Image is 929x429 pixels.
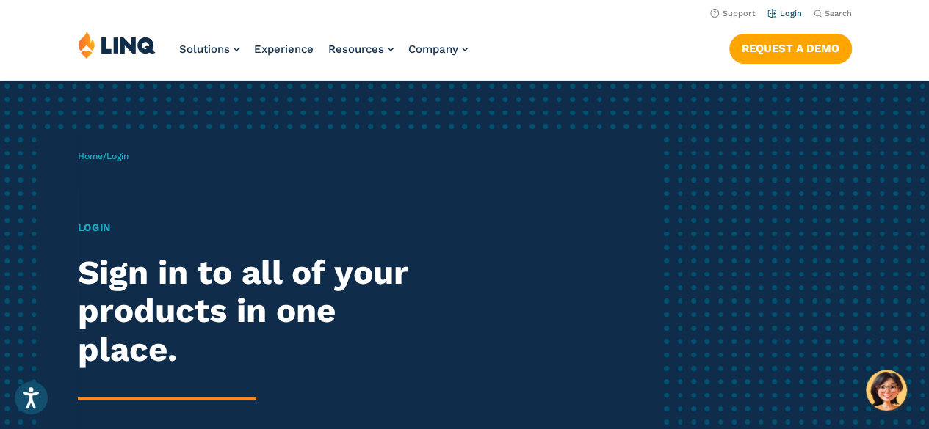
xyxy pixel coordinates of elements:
span: Solutions [179,43,230,56]
h1: Login [78,220,435,235]
a: Login [767,9,802,18]
a: Request a Demo [729,34,852,63]
a: Support [710,9,756,18]
h2: Sign in to all of your products in one place. [78,254,435,370]
button: Hello, have a question? Let’s chat. [866,370,907,411]
a: Resources [328,43,394,56]
a: Home [78,151,103,161]
nav: Primary Navigation [179,31,468,79]
nav: Button Navigation [729,31,852,63]
span: / [78,151,129,161]
a: Solutions [179,43,239,56]
button: Open Search Bar [814,8,852,19]
img: LINQ | K‑12 Software [78,31,156,59]
span: Login [106,151,129,161]
span: Resources [328,43,384,56]
span: Company [408,43,458,56]
a: Experience [254,43,314,56]
a: Company [408,43,468,56]
span: Search [825,9,852,18]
